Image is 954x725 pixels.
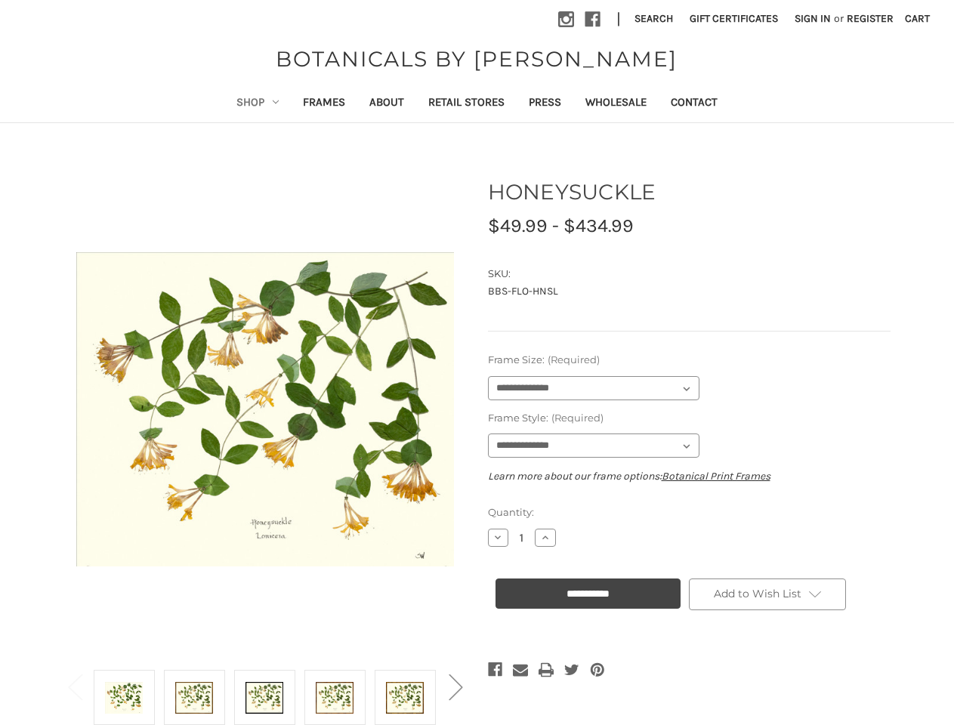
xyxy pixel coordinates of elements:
button: Go to slide 2 of 2 [440,663,471,709]
a: Botanical Print Frames [662,470,770,483]
img: Burlewood Frame [316,672,354,723]
a: Frames [291,85,357,122]
a: Print [539,659,554,680]
label: Quantity: [488,505,891,520]
label: Frame Style: [488,411,891,426]
img: Unframed [76,160,454,658]
a: Add to Wish List [689,578,846,610]
p: Learn more about our frame options: [488,468,891,484]
img: Unframed [105,672,143,723]
span: Add to Wish List [714,587,801,600]
img: Antique Gold Frame [175,672,213,723]
span: or [832,11,845,26]
li: | [611,8,626,32]
span: Go to slide 2 of 2 [449,710,462,711]
h1: HONEYSUCKLE [488,176,891,208]
a: BOTANICALS BY [PERSON_NAME] [268,43,685,75]
a: Press [517,85,573,122]
button: Go to slide 2 of 2 [60,663,90,709]
a: About [357,85,416,122]
label: Frame Size: [488,353,891,368]
a: Retail Stores [416,85,517,122]
a: Shop [224,85,291,122]
span: Cart [905,12,930,25]
a: Contact [659,85,730,122]
small: (Required) [551,412,604,424]
img: Black Frame [245,672,283,723]
a: Wholesale [573,85,659,122]
dt: SKU: [488,267,888,282]
small: (Required) [548,353,600,366]
span: Go to slide 2 of 2 [68,710,82,711]
dd: BBS-FLO-HNSL [488,283,891,299]
span: $49.99 - $434.99 [488,214,634,236]
img: Gold Bamboo Frame [386,672,424,723]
